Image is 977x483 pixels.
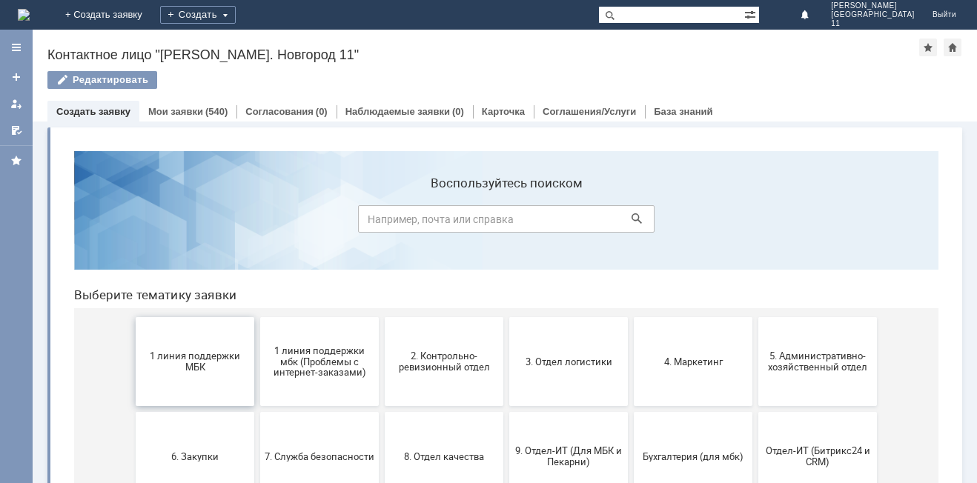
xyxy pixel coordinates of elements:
[944,39,961,56] div: Сделать домашней страницей
[12,148,876,163] header: Выберите тематику заявки
[4,119,28,142] a: Мои согласования
[322,367,441,456] button: Франчайзинг
[202,406,312,417] span: Финансовый отдел
[198,367,317,456] button: Финансовый отдел
[696,367,815,456] button: не актуален
[744,7,759,21] span: Расширенный поиск
[831,10,915,19] span: [GEOGRAPHIC_DATA]
[202,205,312,239] span: 1 линия поддержки мбк (Проблемы с интернет-заказами)
[322,178,441,267] button: 2. Контрольно-ревизионный отдел
[198,178,317,267] button: 1 линия поддержки мбк (Проблемы с интернет-заказами)
[198,273,317,362] button: 7. Служба безопасности
[327,311,437,322] span: 8. Отдел качества
[296,66,592,93] input: Например, почта или справка
[701,306,810,328] span: Отдел-ИТ (Битрикс24 и CRM)
[18,9,30,21] a: Перейти на домашнюю страницу
[572,178,690,267] button: 4. Маркетинг
[452,106,464,117] div: (0)
[701,406,810,417] span: не актуален
[696,178,815,267] button: 5. Административно-хозяйственный отдел
[327,406,437,417] span: Франчайзинг
[78,406,188,417] span: Отдел-ИТ (Офис)
[148,106,203,117] a: Мои заявки
[73,178,192,267] button: 1 линия поддержки МБК
[576,395,686,428] span: [PERSON_NAME]. Услуги ИТ для МБК (оформляет L1)
[919,39,937,56] div: Добавить в избранное
[4,92,28,116] a: Мои заявки
[654,106,712,117] a: База знаний
[696,273,815,362] button: Отдел-ИТ (Битрикс24 и CRM)
[451,306,561,328] span: 9. Отдел-ИТ (Для МБК и Пекарни)
[47,47,919,62] div: Контактное лицо "[PERSON_NAME]. Новгород 11"
[447,178,566,267] button: 3. Отдел логистики
[296,36,592,51] label: Воспользуйтесь поиском
[73,273,192,362] button: 6. Закупки
[345,106,450,117] a: Наблюдаемые заявки
[572,367,690,456] button: [PERSON_NAME]. Услуги ИТ для МБК (оформляет L1)
[572,273,690,362] button: Бухгалтерия (для мбк)
[327,211,437,233] span: 2. Контрольно-ревизионный отдел
[576,216,686,227] span: 4. Маркетинг
[160,6,236,24] div: Создать
[447,273,566,362] button: 9. Отдел-ИТ (Для МБК и Пекарни)
[205,106,228,117] div: (540)
[447,367,566,456] button: Это соглашение не активно!
[202,311,312,322] span: 7. Служба безопасности
[831,1,915,10] span: [PERSON_NAME]
[4,65,28,89] a: Создать заявку
[78,311,188,322] span: 6. Закупки
[56,106,130,117] a: Создать заявку
[322,273,441,362] button: 8. Отдел качества
[576,311,686,322] span: Бухгалтерия (для мбк)
[73,367,192,456] button: Отдел-ИТ (Офис)
[543,106,636,117] a: Соглашения/Услуги
[831,19,915,28] span: 11
[18,9,30,21] img: logo
[316,106,328,117] div: (0)
[78,211,188,233] span: 1 линия поддержки МБК
[701,211,810,233] span: 5. Административно-хозяйственный отдел
[482,106,525,117] a: Карточка
[245,106,314,117] a: Согласования
[451,401,561,423] span: Это соглашение не активно!
[451,216,561,227] span: 3. Отдел логистики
